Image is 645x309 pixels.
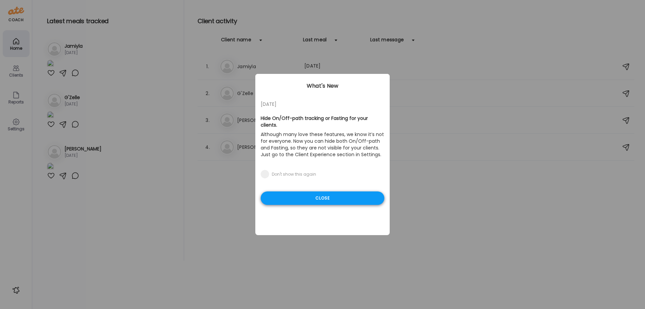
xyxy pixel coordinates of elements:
[272,172,316,177] div: Don't show this again
[261,100,384,108] div: [DATE]
[261,115,368,128] b: Hide On/Off-path tracking or Fasting for your clients.
[255,82,390,90] div: What's New
[261,130,384,159] p: Although many love these features, we know it’s not for everyone. Now you can hide both On/Off-pa...
[261,191,384,205] div: Close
